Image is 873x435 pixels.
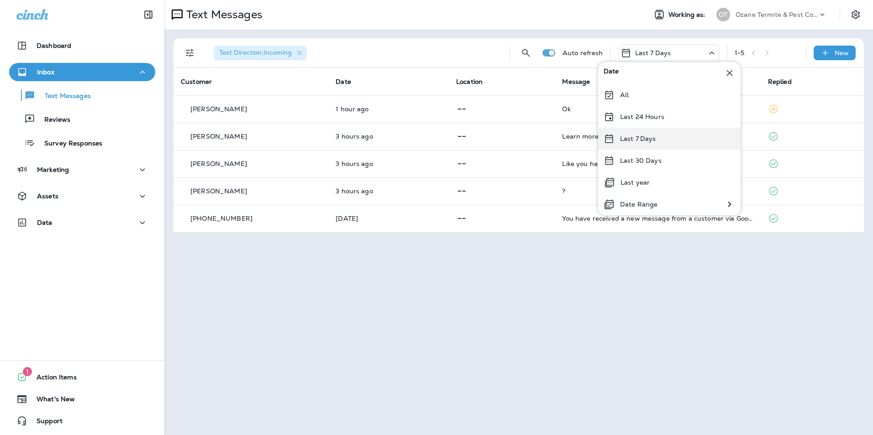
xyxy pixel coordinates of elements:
p: Sep 9, 2025 03:03 PM [336,105,442,113]
span: Message [562,78,590,86]
div: Ok [562,105,753,113]
p: Data [37,219,53,226]
div: You have received a new message from a customer via Google Local Services Ads. Customer Name: , S... [562,215,753,222]
p: Survey Responses [35,140,102,148]
p: Last 7 Days [620,135,656,142]
div: Like you have done before [562,160,753,167]
p: Assets [37,192,58,200]
p: Last 24 Hours [620,113,664,120]
span: Support [27,417,63,428]
button: Reviews [9,109,155,129]
button: Text Messages [9,86,155,105]
p: Inbox [37,68,54,76]
button: Support [9,412,155,430]
div: Learn more [562,133,753,140]
button: Filters [181,44,199,62]
p: Ozane Termite & Pest Control [736,11,818,18]
p: New [835,49,849,57]
span: Working as: [668,11,707,19]
p: Last 7 Days [635,49,671,57]
p: [PERSON_NAME] [190,133,247,140]
span: Date [604,67,619,78]
button: Assets [9,187,155,205]
button: Marketing [9,161,155,179]
button: Inbox [9,63,155,81]
p: Date Range [620,201,657,208]
p: Sep 5, 2025 02:00 PM [336,215,442,222]
button: What's New [9,390,155,408]
p: Marketing [37,166,69,173]
p: Last year [621,179,650,186]
p: [PERSON_NAME] [190,187,247,195]
p: Auto refresh [563,49,603,57]
div: Text Direction:Incoming [214,46,307,60]
div: OT [716,8,730,21]
span: What's New [27,395,75,406]
button: Dashboard [9,36,155,55]
span: Location [456,78,483,86]
button: Search Messages [517,44,535,62]
p: Sep 9, 2025 12:21 PM [336,187,442,195]
p: [PERSON_NAME] [190,105,247,113]
button: Settings [847,6,864,23]
p: Text Messages [36,92,91,101]
span: Date [336,78,351,86]
p: Sep 9, 2025 12:26 PM [336,133,442,140]
p: [PHONE_NUMBER] [190,215,252,222]
span: Customer [181,78,212,86]
span: Replied [768,78,792,86]
p: Sep 9, 2025 12:24 PM [336,160,442,167]
p: Text Messages [183,8,263,21]
p: Reviews [35,116,70,124]
button: Collapse Sidebar [136,5,161,24]
div: ? [562,187,753,195]
span: Text Direction : Incoming [219,48,292,57]
span: 1 [23,367,32,376]
p: Last 30 Days [620,157,662,164]
p: Dashboard [37,42,71,49]
p: All [620,91,629,98]
button: Data [9,213,155,232]
p: [PERSON_NAME] [190,160,247,167]
button: Survey Responses [9,133,155,152]
span: Action Items [27,373,77,384]
div: 1 - 5 [735,49,744,57]
button: 1Action Items [9,368,155,386]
